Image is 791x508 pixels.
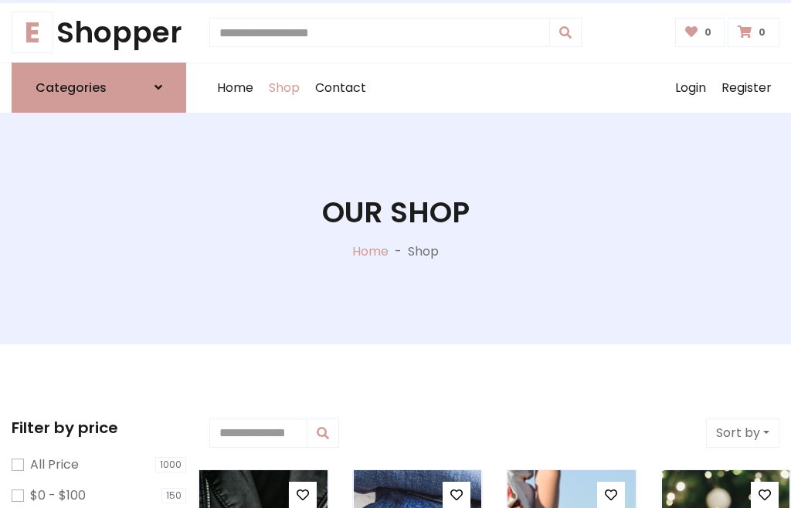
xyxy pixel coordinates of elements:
h1: Shopper [12,15,186,50]
h1: Our Shop [322,195,470,230]
a: 0 [728,18,779,47]
span: 150 [161,488,186,503]
span: 1000 [155,457,186,472]
label: $0 - $100 [30,486,86,505]
span: E [12,12,53,53]
span: 0 [701,25,715,39]
p: Shop [408,242,439,261]
a: Categories [12,63,186,113]
h5: Filter by price [12,418,186,437]
a: Shop [261,63,307,113]
a: Register [714,63,779,113]
span: 0 [755,25,769,39]
label: All Price [30,456,79,474]
p: - [389,242,408,261]
a: EShopper [12,15,186,50]
a: Home [352,242,389,260]
button: Sort by [706,418,779,448]
a: Login [667,63,714,113]
a: Contact [307,63,374,113]
h6: Categories [36,80,107,95]
a: 0 [675,18,725,47]
a: Home [209,63,261,113]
